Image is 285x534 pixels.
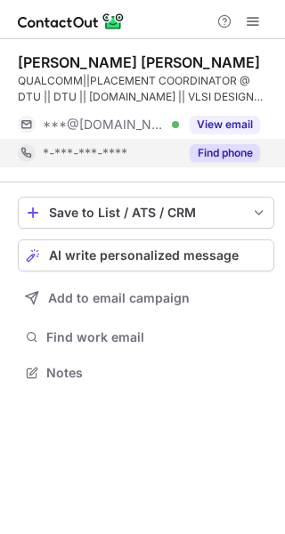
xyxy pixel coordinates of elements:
[48,291,190,305] span: Add to email campaign
[18,360,274,385] button: Notes
[43,117,166,133] span: ***@[DOMAIN_NAME]
[49,206,243,220] div: Save to List / ATS / CRM
[18,73,274,105] div: QUALCOMM||PLACEMENT COORDINATOR @ DTU || DTU || [DOMAIN_NAME] || VLSI DESIGN AND EMBEDDED SYSTEM ...
[46,365,267,381] span: Notes
[49,248,239,263] span: AI write personalized message
[18,11,125,32] img: ContactOut v5.3.10
[190,116,260,133] button: Reveal Button
[46,329,267,345] span: Find work email
[18,325,274,350] button: Find work email
[18,197,274,229] button: save-profile-one-click
[18,282,274,314] button: Add to email campaign
[190,144,260,162] button: Reveal Button
[18,239,274,271] button: AI write personalized message
[18,53,260,71] div: [PERSON_NAME] [PERSON_NAME]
